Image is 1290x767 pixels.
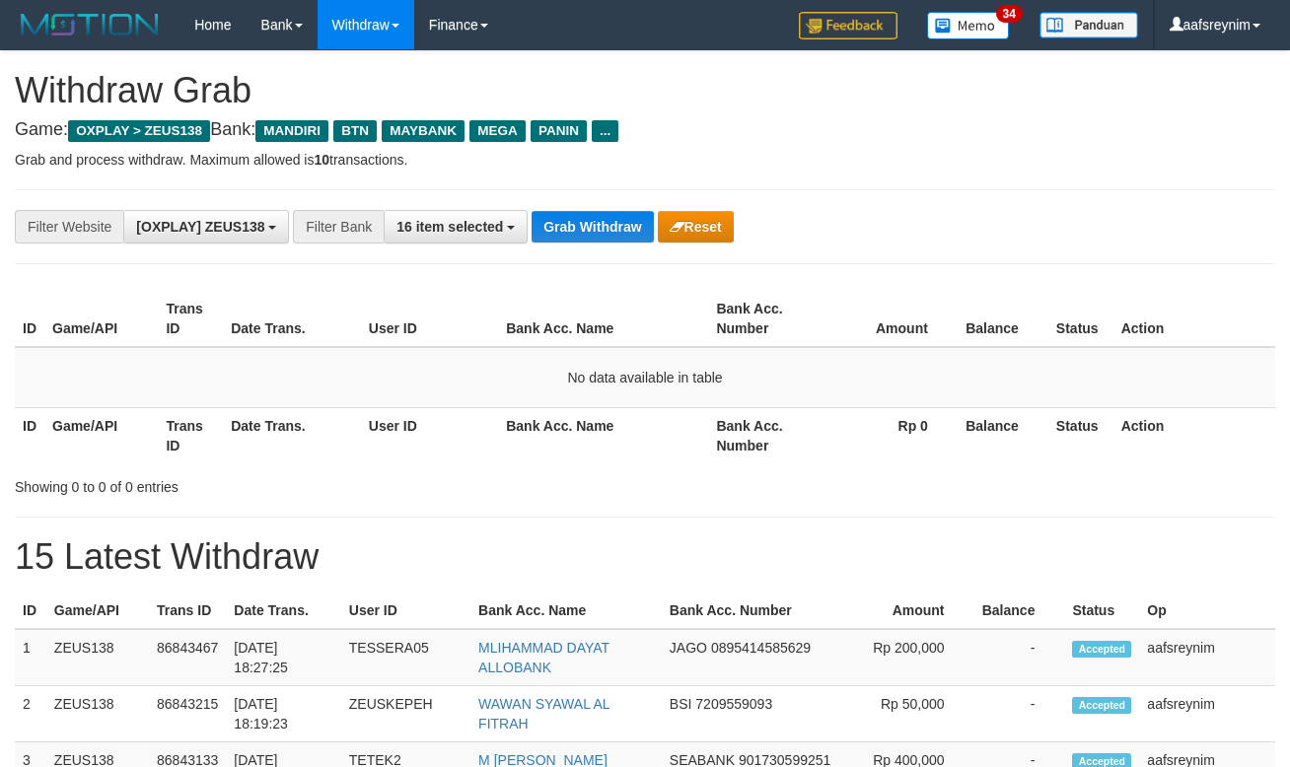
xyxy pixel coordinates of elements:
td: No data available in table [15,347,1275,408]
span: BTN [333,120,377,142]
th: Action [1113,291,1275,347]
strong: 10 [314,152,329,168]
img: Button%20Memo.svg [927,12,1010,39]
th: Game/API [44,407,158,463]
th: Status [1048,291,1113,347]
th: Rp 0 [823,407,958,463]
th: Trans ID [158,291,223,347]
td: ZEUS138 [46,629,149,686]
td: ZEUSKEPEH [341,686,470,742]
img: panduan.png [1039,12,1138,38]
td: Rp 200,000 [851,629,974,686]
div: Showing 0 to 0 of 0 entries [15,469,523,497]
button: Grab Withdraw [532,211,653,243]
th: Trans ID [149,593,226,629]
td: aafsreynim [1139,686,1275,742]
h1: 15 Latest Withdraw [15,537,1275,577]
span: Copy 7209559093 to clipboard [695,696,772,712]
th: Op [1139,593,1275,629]
th: Game/API [44,291,158,347]
td: ZEUS138 [46,686,149,742]
th: Bank Acc. Name [470,593,662,629]
td: [DATE] 18:19:23 [226,686,340,742]
th: Bank Acc. Number [662,593,851,629]
td: - [974,686,1065,742]
th: Status [1064,593,1139,629]
h1: Withdraw Grab [15,71,1275,110]
a: WAWAN SYAWAL AL FITRAH [478,696,609,732]
p: Grab and process withdraw. Maximum allowed is transactions. [15,150,1275,170]
span: JAGO [670,640,707,656]
span: OXPLAY > ZEUS138 [68,120,210,142]
th: Balance [958,407,1048,463]
th: Amount [823,291,958,347]
span: Copy 0895414585629 to clipboard [711,640,811,656]
span: [OXPLAY] ZEUS138 [136,219,264,235]
img: MOTION_logo.png [15,10,165,39]
img: Feedback.jpg [799,12,897,39]
span: MAYBANK [382,120,465,142]
th: ID [15,291,44,347]
button: 16 item selected [384,210,528,244]
span: 34 [996,5,1023,23]
td: Rp 50,000 [851,686,974,742]
th: Bank Acc. Name [498,291,708,347]
a: MLIHAMMAD DAYAT ALLOBANK [478,640,609,675]
span: Accepted [1072,697,1131,714]
td: 86843215 [149,686,226,742]
th: Date Trans. [226,593,340,629]
span: MEGA [469,120,526,142]
td: 2 [15,686,46,742]
th: Amount [851,593,974,629]
td: [DATE] 18:27:25 [226,629,340,686]
th: Balance [974,593,1065,629]
th: Bank Acc. Number [708,291,822,347]
td: aafsreynim [1139,629,1275,686]
td: 1 [15,629,46,686]
span: PANIN [531,120,587,142]
th: Status [1048,407,1113,463]
th: Game/API [46,593,149,629]
th: Date Trans. [223,407,361,463]
span: ... [592,120,618,142]
span: MANDIRI [255,120,328,142]
span: 16 item selected [396,219,503,235]
th: User ID [341,593,470,629]
span: Accepted [1072,641,1131,658]
h4: Game: Bank: [15,120,1275,140]
td: 86843467 [149,629,226,686]
button: [OXPLAY] ZEUS138 [123,210,289,244]
th: ID [15,407,44,463]
th: User ID [361,291,498,347]
th: Bank Acc. Name [498,407,708,463]
th: ID [15,593,46,629]
th: Trans ID [158,407,223,463]
button: Reset [658,211,734,243]
td: TESSERA05 [341,629,470,686]
div: Filter Bank [293,210,384,244]
th: User ID [361,407,498,463]
th: Bank Acc. Number [708,407,822,463]
th: Action [1113,407,1275,463]
th: Date Trans. [223,291,361,347]
div: Filter Website [15,210,123,244]
th: Balance [958,291,1048,347]
span: BSI [670,696,692,712]
td: - [974,629,1065,686]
